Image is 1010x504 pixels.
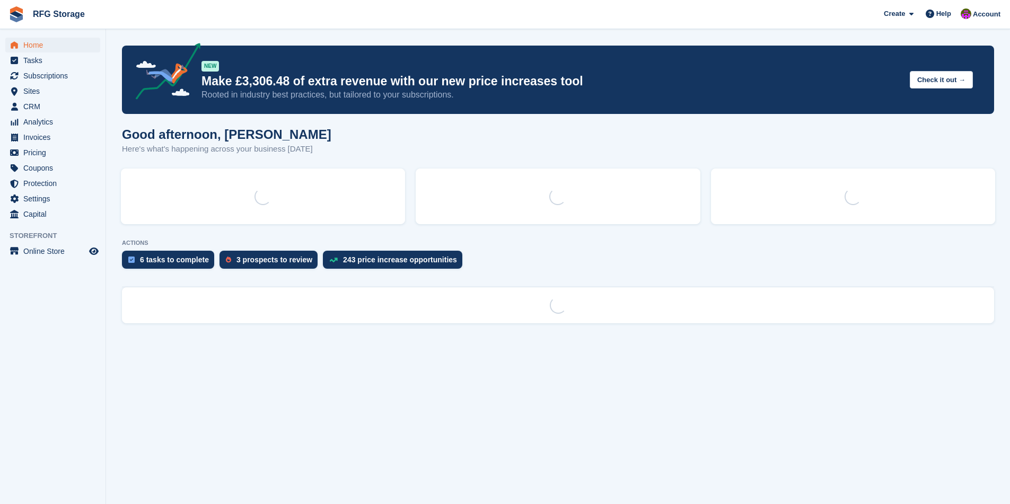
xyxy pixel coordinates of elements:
a: menu [5,130,100,145]
a: menu [5,145,100,160]
span: Tasks [23,53,87,68]
a: menu [5,84,100,99]
div: NEW [201,61,219,72]
div: 243 price increase opportunities [343,255,457,264]
img: prospect-51fa495bee0391a8d652442698ab0144808aea92771e9ea1ae160a38d050c398.svg [226,257,231,263]
img: Laura Lawson [961,8,971,19]
img: stora-icon-8386f47178a22dfd0bd8f6a31ec36ba5ce8667c1dd55bd0f319d3a0aa187defe.svg [8,6,24,22]
img: price-adjustments-announcement-icon-8257ccfd72463d97f412b2fc003d46551f7dbcb40ab6d574587a9cd5c0d94... [127,43,201,103]
div: 6 tasks to complete [140,255,209,264]
p: ACTIONS [122,240,994,246]
span: Create [884,8,905,19]
p: Rooted in industry best practices, but tailored to your subscriptions. [201,89,901,101]
a: 3 prospects to review [219,251,323,274]
a: menu [5,114,100,129]
span: Home [23,38,87,52]
a: menu [5,68,100,83]
span: Pricing [23,145,87,160]
a: menu [5,38,100,52]
span: Capital [23,207,87,222]
img: price_increase_opportunities-93ffe204e8149a01c8c9dc8f82e8f89637d9d84a8eef4429ea346261dce0b2c0.svg [329,258,338,262]
a: RFG Storage [29,5,89,23]
span: Coupons [23,161,87,175]
span: Settings [23,191,87,206]
a: menu [5,244,100,259]
span: Storefront [10,231,106,241]
span: Account [973,9,1000,20]
p: Make £3,306.48 of extra revenue with our new price increases tool [201,74,901,89]
span: Protection [23,176,87,191]
span: Online Store [23,244,87,259]
a: menu [5,161,100,175]
span: Help [936,8,951,19]
a: menu [5,191,100,206]
a: 6 tasks to complete [122,251,219,274]
span: Sites [23,84,87,99]
span: Analytics [23,114,87,129]
a: menu [5,176,100,191]
span: Subscriptions [23,68,87,83]
div: 3 prospects to review [236,255,312,264]
a: 243 price increase opportunities [323,251,468,274]
p: Here's what's happening across your business [DATE] [122,143,331,155]
img: task-75834270c22a3079a89374b754ae025e5fb1db73e45f91037f5363f120a921f8.svg [128,257,135,263]
a: menu [5,99,100,114]
button: Check it out → [910,71,973,89]
a: menu [5,207,100,222]
h1: Good afternoon, [PERSON_NAME] [122,127,331,142]
span: CRM [23,99,87,114]
a: Preview store [87,245,100,258]
span: Invoices [23,130,87,145]
a: menu [5,53,100,68]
